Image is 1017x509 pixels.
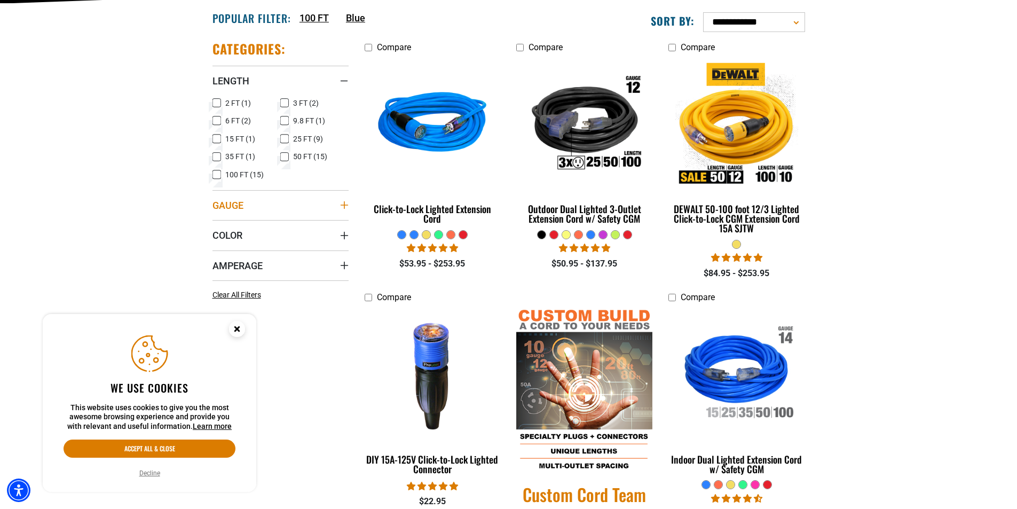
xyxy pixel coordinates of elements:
[218,314,256,347] button: Close this option
[212,260,263,272] span: Amperage
[293,153,327,160] span: 50 FT (15)
[377,292,411,302] span: Compare
[711,494,762,504] span: 4.40 stars
[516,483,652,506] a: Custom Cord Team
[516,308,652,473] img: Custom Cord Team
[225,171,264,178] span: 100 FT (15)
[225,153,255,160] span: 35 FT (1)
[225,99,251,107] span: 2 FT (1)
[365,313,500,436] img: DIY 15A-125V Click-to-Lock Lighted Connector
[293,135,323,143] span: 25 FT (9)
[668,308,805,480] a: Indoor Dual Lighted Extension Cord w/ Safety CGM Indoor Dual Lighted Extension Cord w/ Safety CGM
[64,381,235,395] h2: We use cookies
[64,403,235,432] p: This website uses cookies to give you the most awesome browsing experience and provide you with r...
[668,267,805,280] div: $84.95 - $253.95
[212,289,265,301] a: Clear All Filters
[559,243,610,253] span: 4.80 stars
[669,313,804,436] img: Indoor Dual Lighted Extension Cord w/ Safety CGM
[668,58,805,239] a: DEWALT 50-100 foot 12/3 Lighted Click-to-Lock CGM Extension Cord 15A SJTW DEWALT 50-100 foot 12/3...
[516,257,652,270] div: $50.95 - $137.95
[212,220,349,250] summary: Color
[193,422,232,430] a: This website uses cookies to give you the most awesome browsing experience and provide you with r...
[293,117,325,124] span: 9.8 FT (1)
[212,66,349,96] summary: Length
[7,479,30,502] div: Accessibility Menu
[212,291,261,299] span: Clear All Filters
[711,253,762,263] span: 4.84 stars
[681,292,715,302] span: Compare
[365,58,501,230] a: blue Click-to-Lock Lighted Extension Cord
[64,440,235,458] button: Accept all & close
[669,63,804,186] img: DEWALT 50-100 foot 12/3 Lighted Click-to-Lock CGM Extension Cord 15A SJTW
[365,63,500,186] img: blue
[346,11,365,25] a: Blue
[43,314,256,492] aside: Cookie Consent
[365,455,501,474] div: DIY 15A-125V Click-to-Lock Lighted Connector
[365,204,501,223] div: Click-to-Lock Lighted Extension Cord
[681,42,715,52] span: Compare
[136,468,163,479] button: Decline
[516,204,652,223] div: Outdoor Dual Lighted 3-Outlet Extension Cord w/ Safety CGM
[212,75,249,87] span: Length
[651,14,695,28] label: Sort by:
[407,481,458,491] span: 4.84 stars
[365,495,501,508] div: $22.95
[225,135,255,143] span: 15 FT (1)
[212,250,349,280] summary: Amperage
[377,42,411,52] span: Compare
[212,190,349,220] summary: Gauge
[225,117,251,124] span: 6 FT (2)
[365,257,501,270] div: $53.95 - $253.95
[293,99,319,107] span: 3 FT (2)
[516,58,652,230] a: Outdoor Dual Lighted 3-Outlet Extension Cord w/ Safety CGM Outdoor Dual Lighted 3-Outlet Extensio...
[212,229,242,241] span: Color
[668,204,805,233] div: DEWALT 50-100 foot 12/3 Lighted Click-to-Lock CGM Extension Cord 15A SJTW
[517,63,652,186] img: Outdoor Dual Lighted 3-Outlet Extension Cord w/ Safety CGM
[668,455,805,474] div: Indoor Dual Lighted Extension Cord w/ Safety CGM
[299,11,329,25] a: 100 FT
[212,11,291,25] h2: Popular Filter:
[212,41,286,57] h2: Categories:
[529,42,563,52] span: Compare
[212,199,243,212] span: Gauge
[365,308,501,480] a: DIY 15A-125V Click-to-Lock Lighted Connector DIY 15A-125V Click-to-Lock Lighted Connector
[407,243,458,253] span: 4.87 stars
